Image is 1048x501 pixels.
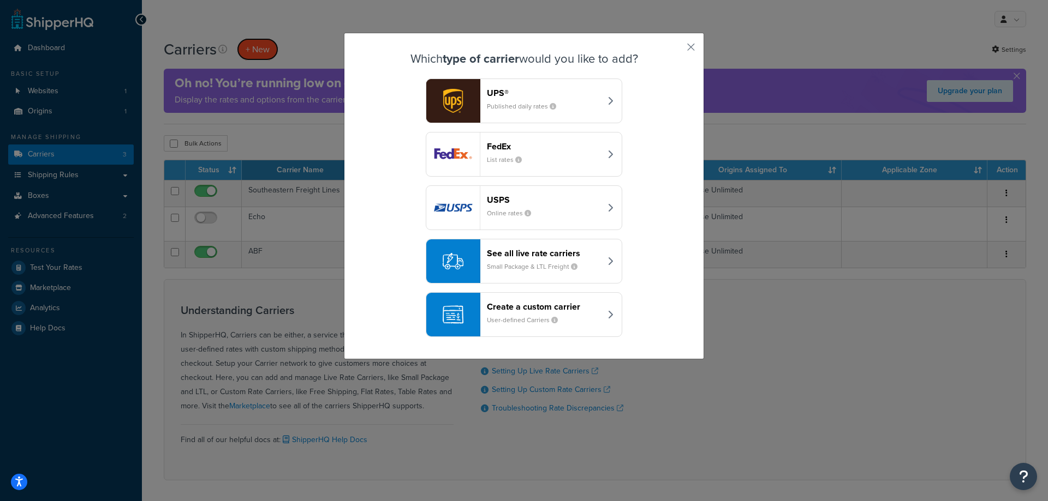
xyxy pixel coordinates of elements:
button: fedEx logoFedExList rates [426,132,622,177]
img: ups logo [426,79,480,123]
small: Published daily rates [487,101,565,111]
button: Open Resource Center [1010,463,1037,490]
small: User-defined Carriers [487,315,567,325]
h3: Which would you like to add? [372,52,676,65]
small: List rates [487,155,531,165]
header: See all live rate carriers [487,248,601,258]
header: UPS® [487,88,601,98]
img: icon-carrier-liverate-becf4550.svg [443,251,463,271]
button: ups logoUPS®Published daily rates [426,79,622,123]
small: Online rates [487,208,540,218]
img: icon-carrier-custom-c93b8a24.svg [443,304,463,325]
header: Create a custom carrier [487,301,601,312]
strong: type of carrier [443,50,519,68]
img: usps logo [426,186,480,230]
header: FedEx [487,141,601,152]
header: USPS [487,195,601,205]
img: fedEx logo [426,132,480,176]
small: Small Package & LTL Freight [487,262,586,271]
button: See all live rate carriersSmall Package & LTL Freight [426,239,622,283]
button: Create a custom carrierUser-defined Carriers [426,292,622,337]
button: usps logoUSPSOnline rates [426,185,622,230]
